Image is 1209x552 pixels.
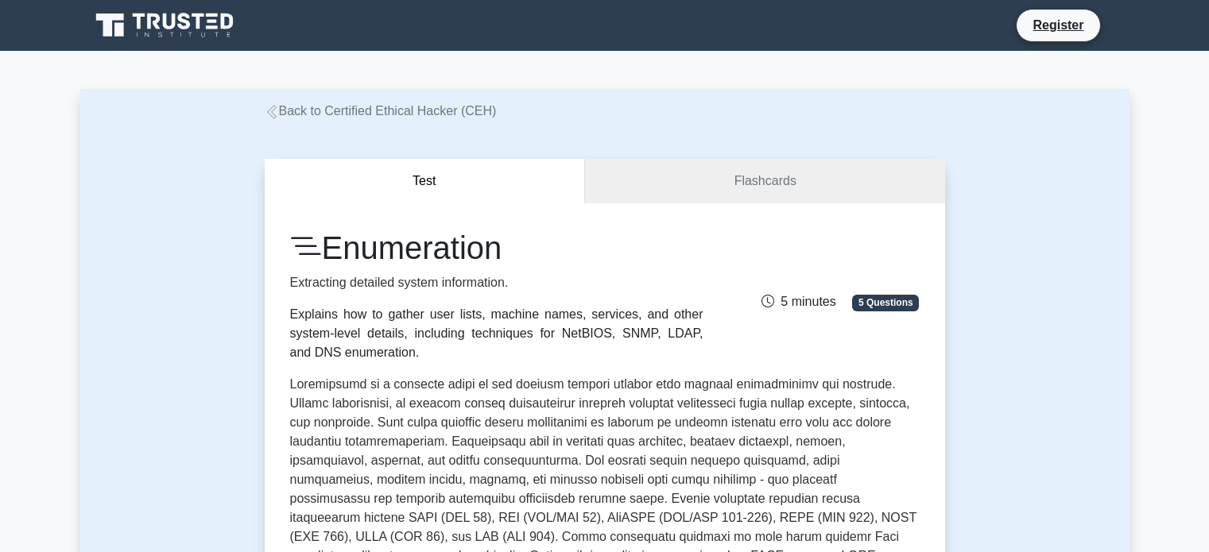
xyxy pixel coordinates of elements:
[290,305,703,362] div: Explains how to gather user lists, machine names, services, and other system-level details, inclu...
[1023,15,1093,35] a: Register
[265,159,586,204] button: Test
[290,229,703,267] h1: Enumeration
[852,295,919,311] span: 5 Questions
[290,273,703,292] p: Extracting detailed system information.
[265,104,497,118] a: Back to Certified Ethical Hacker (CEH)
[585,159,944,204] a: Flashcards
[761,295,835,308] span: 5 minutes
